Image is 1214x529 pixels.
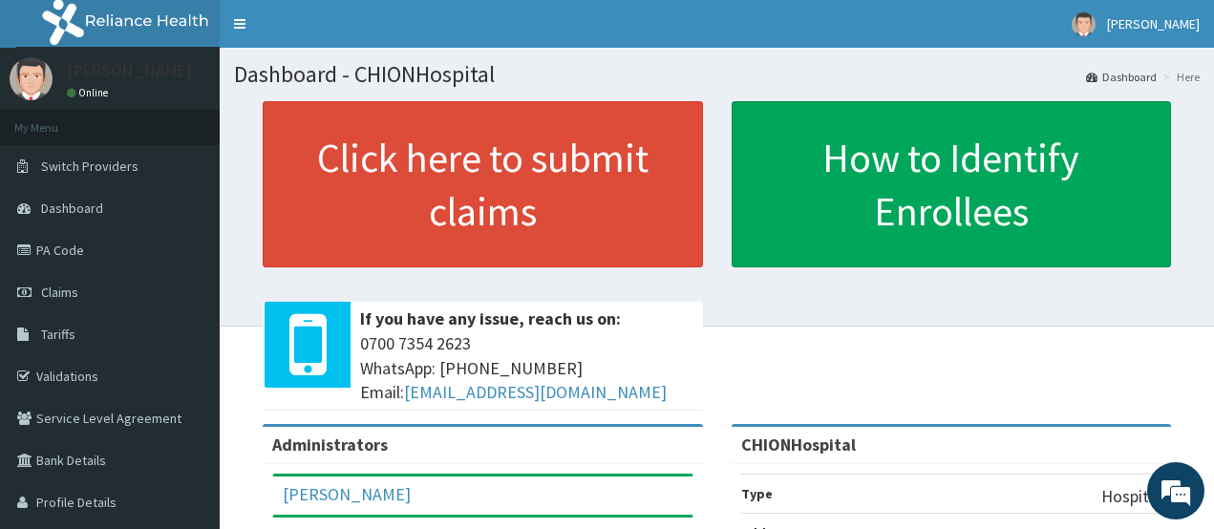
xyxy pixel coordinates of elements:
[1101,484,1161,509] p: Hospital
[234,62,1200,87] h1: Dashboard - CHIONHospital
[1159,69,1200,85] li: Here
[1107,15,1200,32] span: [PERSON_NAME]
[360,331,693,405] span: 0700 7354 2623 WhatsApp: [PHONE_NUMBER] Email:
[67,62,192,79] p: [PERSON_NAME]
[263,101,703,267] a: Click here to submit claims
[272,434,388,455] b: Administrators
[41,200,103,217] span: Dashboard
[741,485,773,502] b: Type
[360,307,621,329] b: If you have any issue, reach us on:
[41,284,78,301] span: Claims
[283,483,411,505] a: [PERSON_NAME]
[10,57,53,100] img: User Image
[741,434,856,455] strong: CHIONHospital
[41,158,138,175] span: Switch Providers
[41,326,75,343] span: Tariffs
[732,101,1172,267] a: How to Identify Enrollees
[1072,12,1096,36] img: User Image
[404,381,667,403] a: [EMAIL_ADDRESS][DOMAIN_NAME]
[67,86,113,99] a: Online
[1086,69,1157,85] a: Dashboard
